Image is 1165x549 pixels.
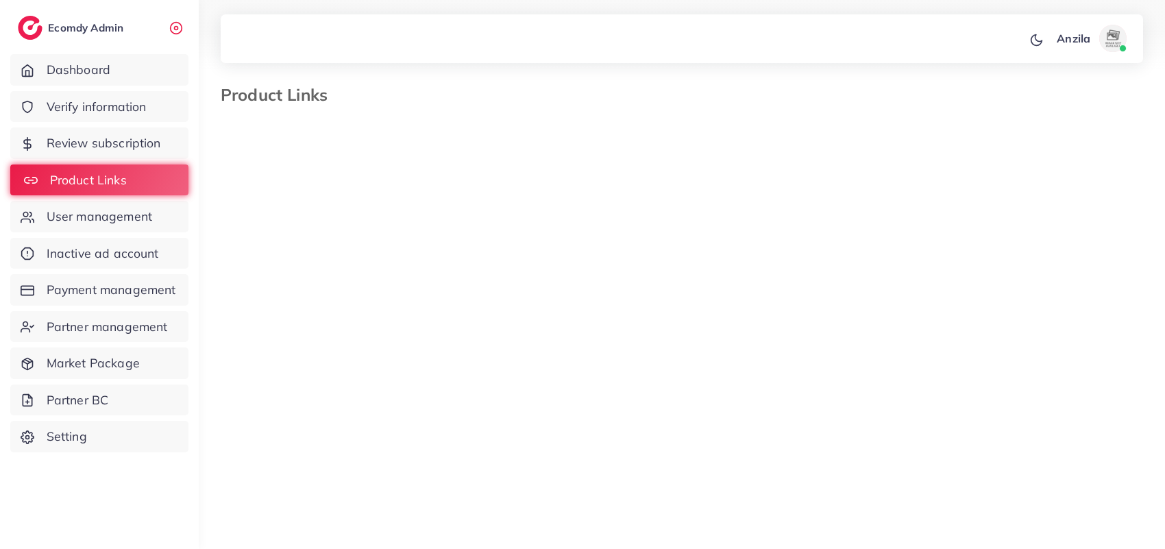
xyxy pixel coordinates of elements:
span: Setting [47,428,87,446]
a: Payment management [10,274,188,306]
img: logo [18,16,42,40]
span: Review subscription [47,134,161,152]
a: User management [10,201,188,232]
a: Inactive ad account [10,238,188,269]
a: Verify information [10,91,188,123]
span: Inactive ad account [47,245,159,263]
span: Market Package [47,354,140,372]
a: logoEcomdy Admin [18,16,127,40]
a: Setting [10,421,188,452]
span: Partner BC [47,391,109,409]
span: Payment management [47,281,176,299]
span: Dashboard [47,61,110,79]
span: User management [47,208,152,225]
h3: Product Links [221,85,339,105]
p: Anzila [1057,30,1090,47]
a: Review subscription [10,127,188,159]
a: Partner BC [10,385,188,416]
span: Partner management [47,318,168,336]
a: Partner management [10,311,188,343]
a: Market Package [10,347,188,379]
span: Product Links [50,171,127,189]
a: Product Links [10,164,188,196]
img: avatar [1099,25,1127,52]
a: Dashboard [10,54,188,86]
a: Anzilaavatar [1049,25,1132,52]
h2: Ecomdy Admin [48,21,127,34]
span: Verify information [47,98,147,116]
